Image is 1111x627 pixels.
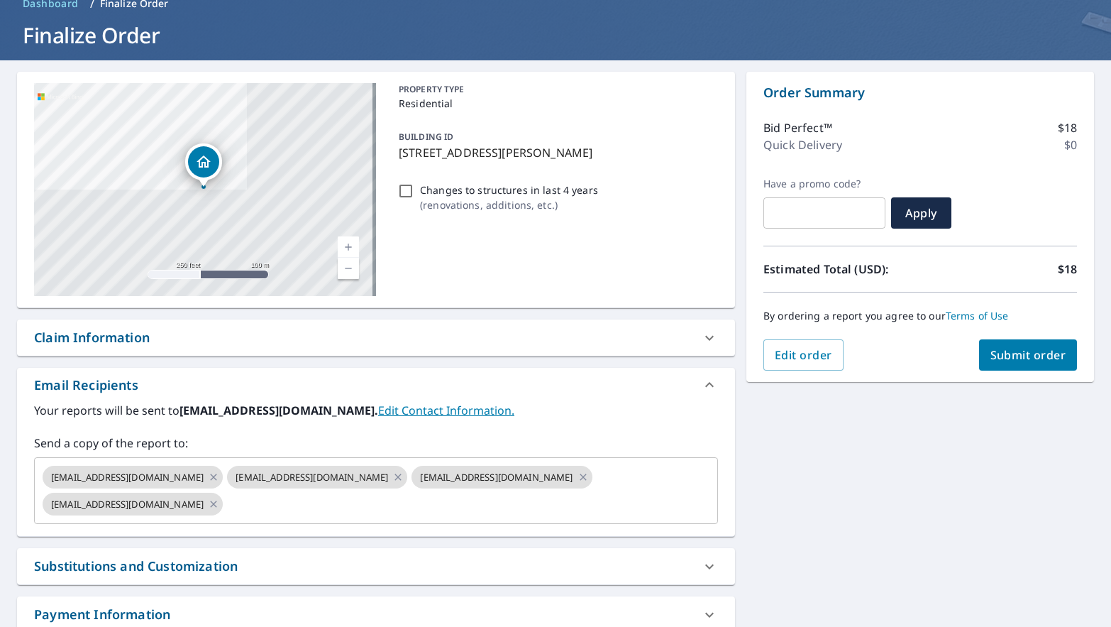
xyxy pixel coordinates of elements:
div: Email Recipients [34,376,138,395]
a: Terms of Use [946,309,1009,322]
p: By ordering a report you agree to our [763,310,1077,322]
p: $18 [1058,261,1077,278]
label: Have a promo code? [763,178,885,190]
p: $18 [1058,119,1077,136]
div: [EMAIL_ADDRESS][DOMAIN_NAME] [227,466,407,489]
h1: Finalize Order [17,21,1094,50]
p: BUILDING ID [399,131,453,143]
div: Claim Information [17,320,735,356]
div: Substitutions and Customization [17,548,735,584]
p: Order Summary [763,83,1077,102]
div: Payment Information [34,605,170,624]
span: Submit order [990,347,1066,363]
span: [EMAIL_ADDRESS][DOMAIN_NAME] [227,471,397,484]
a: Current Level 17, Zoom In [338,236,359,258]
span: Apply [902,205,940,221]
p: PROPERTY TYPE [399,83,712,96]
p: $0 [1064,136,1077,153]
button: Edit order [763,339,844,371]
p: [STREET_ADDRESS][PERSON_NAME] [399,144,712,161]
span: Edit order [775,347,832,363]
a: EditContactInfo [378,403,514,418]
div: [EMAIL_ADDRESS][DOMAIN_NAME] [43,466,223,489]
div: Substitutions and Customization [34,557,238,576]
div: [EMAIL_ADDRESS][DOMAIN_NAME] [43,493,223,516]
p: Residential [399,96,712,111]
span: [EMAIL_ADDRESS][DOMAIN_NAME] [43,471,212,484]
p: Quick Delivery [763,136,842,153]
label: Your reports will be sent to [34,402,718,419]
div: Email Recipients [17,368,735,402]
button: Apply [891,197,951,229]
p: Changes to structures in last 4 years [420,182,598,197]
p: Estimated Total (USD): [763,261,920,278]
p: Bid Perfect™ [763,119,832,136]
label: Send a copy of the report to: [34,435,718,452]
div: [EMAIL_ADDRESS][DOMAIN_NAME] [411,466,592,489]
a: Current Level 17, Zoom Out [338,258,359,279]
div: Claim Information [34,328,150,347]
span: [EMAIL_ADDRESS][DOMAIN_NAME] [43,498,212,511]
button: Submit order [979,339,1078,371]
p: ( renovations, additions, etc. ) [420,197,598,212]
div: Dropped pin, building 1, Residential property, 2912 Galindo Cir Melbourne, FL 32940 [185,143,222,187]
span: [EMAIL_ADDRESS][DOMAIN_NAME] [411,471,581,484]
b: [EMAIL_ADDRESS][DOMAIN_NAME]. [179,403,378,418]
